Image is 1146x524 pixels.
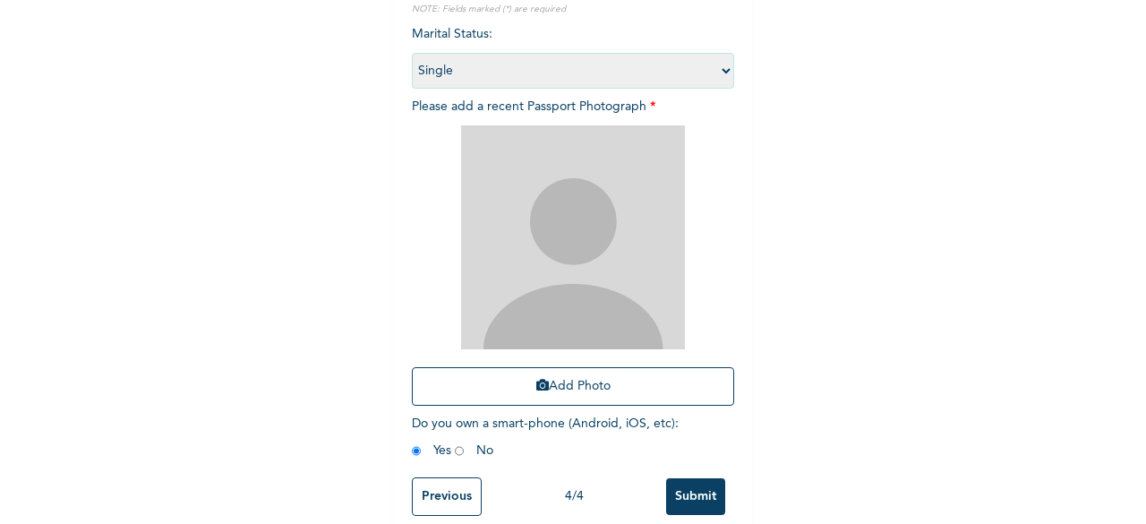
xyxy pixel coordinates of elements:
[412,28,734,77] span: Marital Status :
[412,367,734,406] button: Add Photo
[461,125,685,349] img: Crop
[412,100,734,415] span: Please add a recent Passport Photograph
[412,417,679,457] span: Do you own a smart-phone (Android, iOS, etc) : Yes No
[666,478,725,515] input: Submit
[412,3,734,16] p: NOTE: Fields marked (*) are required
[412,477,482,516] input: Previous
[482,487,666,506] div: 4 / 4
